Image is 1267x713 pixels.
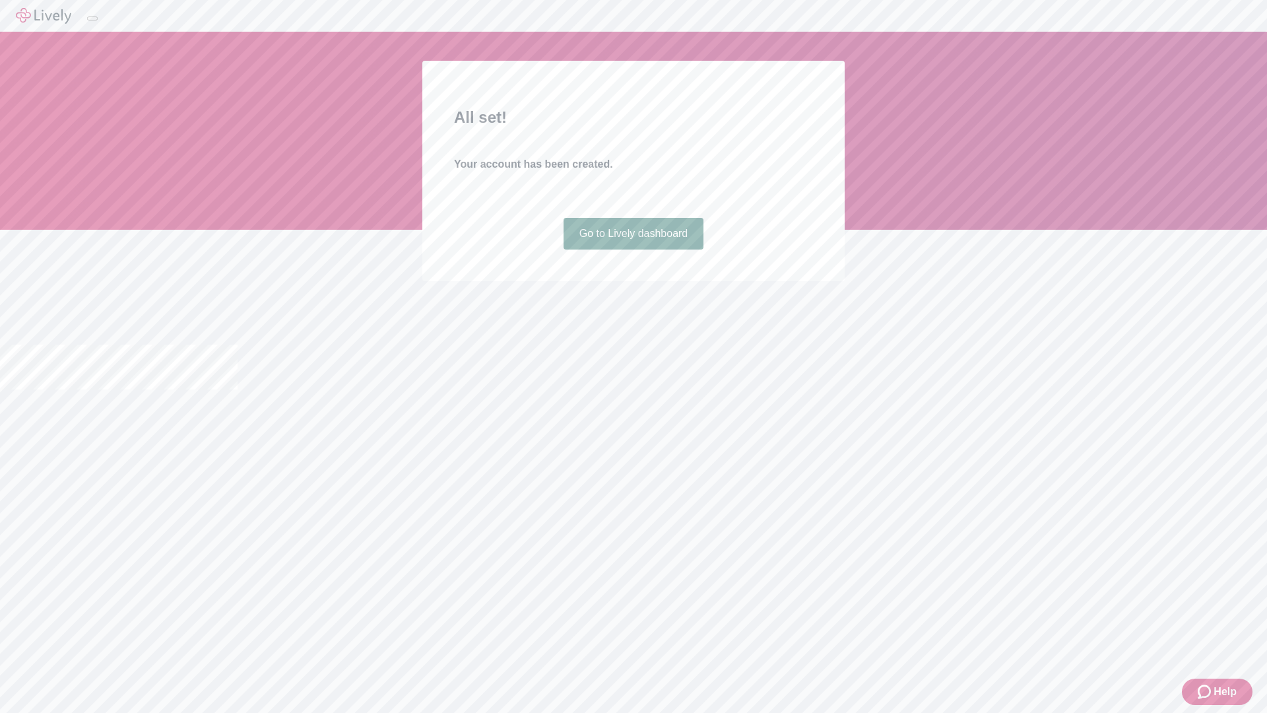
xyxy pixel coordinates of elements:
[1198,684,1214,700] svg: Zendesk support icon
[454,106,813,129] h2: All set!
[564,218,704,250] a: Go to Lively dashboard
[1182,679,1252,705] button: Zendesk support iconHelp
[1214,684,1237,700] span: Help
[454,156,813,172] h4: Your account has been created.
[16,8,71,24] img: Lively
[87,17,98,20] button: Log out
